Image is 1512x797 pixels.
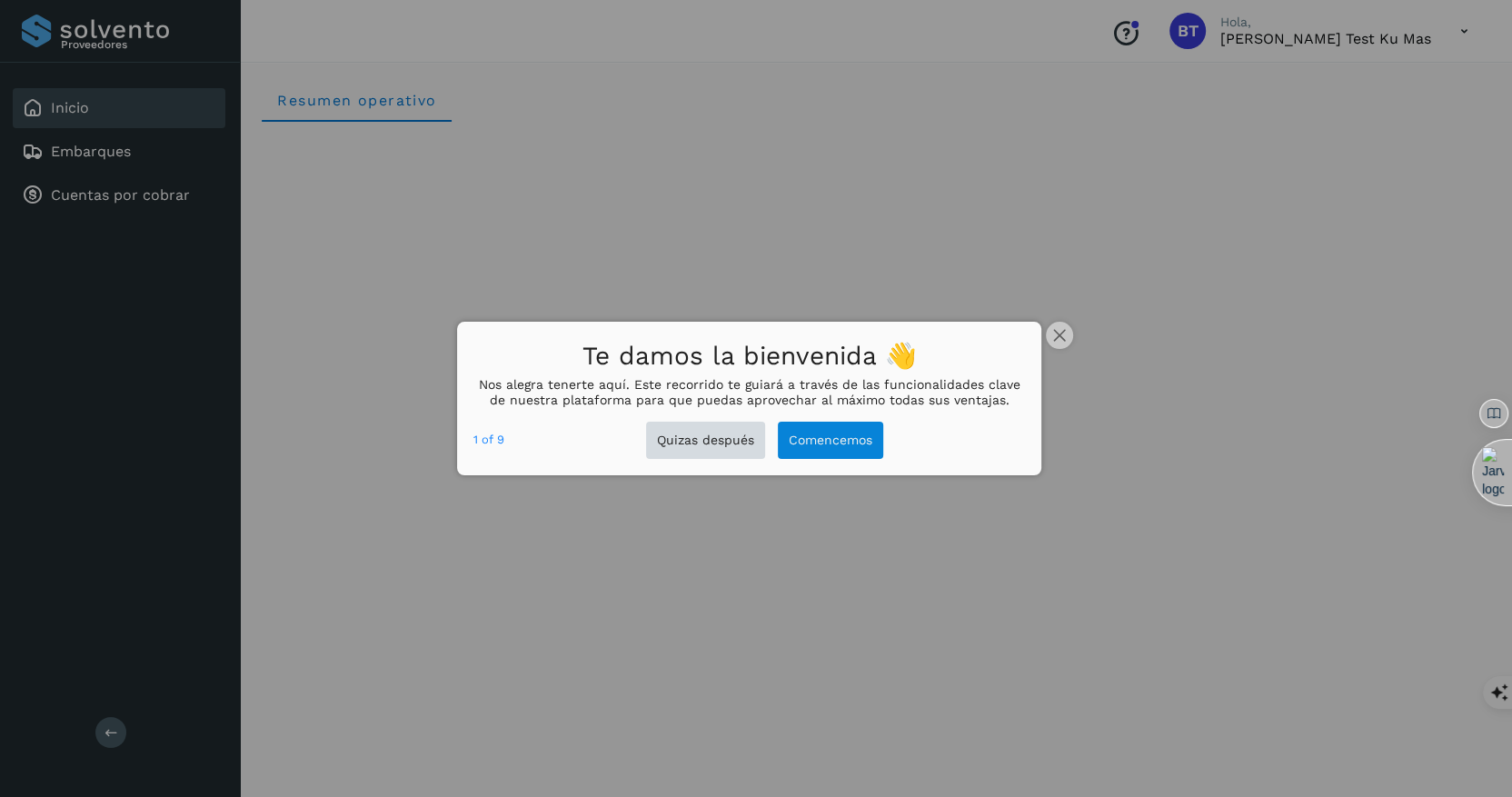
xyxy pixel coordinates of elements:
[473,430,504,450] div: 1 of 9
[473,336,1026,377] h1: Te damos la bienvenida 👋
[646,422,765,459] button: Quizas después
[457,322,1042,475] div: Te damos la bienvenida 👋Nos alegra tenerte aquí. Este recorrido te guiará a través de las funcion...
[473,377,1026,408] p: Nos alegra tenerte aquí. Este recorrido te guiará a través de las funcionalidades clave de nuestr...
[473,430,504,450] div: step 1 of 9
[778,422,883,459] button: Comencemos
[1046,322,1073,349] button: close,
